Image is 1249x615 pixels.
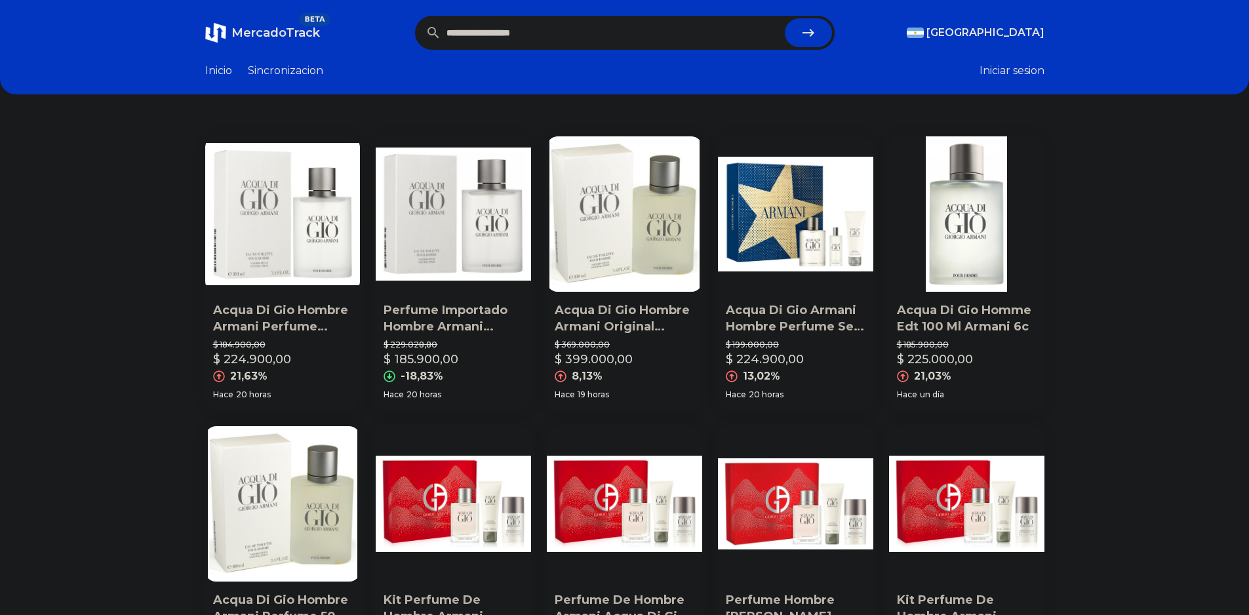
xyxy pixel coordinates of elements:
span: Hace [726,389,746,400]
p: $ 229.028,80 [384,340,523,350]
p: Acqua Di Gio Armani Hombre Perfume Set 100ml Perfumeria! [726,302,865,335]
span: Hace [213,389,233,400]
img: Perfume Importado Hombre Armani Acqua Di Gio - 100ml [376,136,531,292]
p: $ 224.900,00 [726,350,804,368]
p: $ 399.000,00 [555,350,633,368]
p: -18,83% [401,368,443,384]
span: 19 horas [578,389,609,400]
a: Acqua Di Gio Hombre Armani Original 100ml Financiación!!!Acqua Di Gio Hombre Armani Original 100m... [547,136,702,410]
img: Kit Perfume De Hombre Armani Acqua Di Gio Edt 100 Ml [889,426,1044,582]
span: un día [920,389,944,400]
span: 20 horas [406,389,441,400]
p: $ 185.900,00 [897,340,1037,350]
img: Perfume Hombre Giorgio Armani Acqua Di Gio Edt 100ml Set [718,426,873,582]
p: $ 224.900,00 [213,350,291,368]
img: Argentina [907,28,924,38]
p: Perfume Importado Hombre Armani Acqua Di Gio - 100ml [384,302,523,335]
span: 20 horas [236,389,271,400]
p: $ 199.000,00 [726,340,865,350]
a: Perfume Importado Hombre Armani Acqua Di Gio - 100ml Perfume Importado Hombre Armani Acqua Di Gio... [376,136,531,410]
span: BETA [299,13,330,26]
span: Hace [897,389,917,400]
button: [GEOGRAPHIC_DATA] [907,25,1044,41]
p: 21,03% [914,368,951,384]
img: Acqua Di Gio Hombre Armani Perfume 100ml Perfumesfreeshop!! [205,136,361,292]
span: Hace [384,389,404,400]
p: Acqua Di Gio Homme Edt 100 Ml Armani 6c [897,302,1037,335]
p: $ 369.000,00 [555,340,694,350]
p: $ 184.900,00 [213,340,353,350]
p: $ 225.000,00 [897,350,973,368]
p: $ 185.900,00 [384,350,458,368]
img: Acqua Di Gio Armani Hombre Perfume Set 100ml Perfumeria! [718,136,873,292]
p: 8,13% [572,368,603,384]
button: Iniciar sesion [980,63,1044,79]
a: Acqua Di Gio Homme Edt 100 Ml Armani 6cAcqua Di Gio Homme Edt 100 Ml Armani 6c$ 185.900,00$ 225.0... [889,136,1044,410]
img: Acqua Di Gio Hombre Armani Perfume 50ml Perfumesfreeshop!!! [205,426,361,582]
span: 20 horas [749,389,783,400]
p: Acqua Di Gio Hombre Armani Perfume 100ml Perfumesfreeshop!! [213,302,353,335]
img: Acqua Di Gio Homme Edt 100 Ml Armani 6c [889,136,1044,292]
p: Acqua Di Gio Hombre Armani Original 100ml Financiación!!! [555,302,694,335]
span: [GEOGRAPHIC_DATA] [926,25,1044,41]
a: MercadoTrackBETA [205,22,320,43]
a: Acqua Di Gio Armani Hombre Perfume Set 100ml Perfumeria! Acqua Di Gio Armani Hombre Perfume Set 1... [718,136,873,410]
p: 13,02% [743,368,780,384]
img: Perfume De Hombre Armani Acqua Di Gio Edt 100 Ml Set [547,426,702,582]
span: MercadoTrack [231,26,320,40]
img: Acqua Di Gio Hombre Armani Original 100ml Financiación!!! [547,136,702,292]
a: Sincronizacion [248,63,323,79]
img: MercadoTrack [205,22,226,43]
a: Inicio [205,63,232,79]
p: 21,63% [230,368,268,384]
img: Kit Perfume De Hombre Armani Acqua Di Gio Edt 100 Ml [376,426,531,582]
a: Acqua Di Gio Hombre Armani Perfume 100ml Perfumesfreeshop!!Acqua Di Gio Hombre Armani Perfume 100... [205,136,361,410]
span: Hace [555,389,575,400]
